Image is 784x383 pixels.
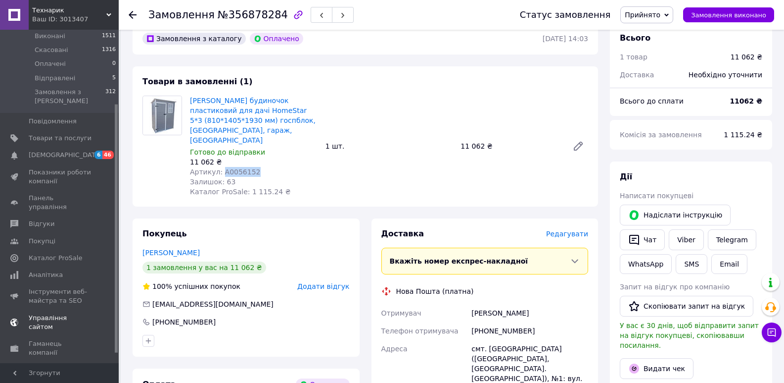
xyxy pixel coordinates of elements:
[381,345,408,353] span: Адреса
[105,88,116,106] span: 312
[29,219,54,228] span: Відгуки
[151,317,217,327] div: [PHONE_NUMBER]
[381,309,421,317] span: Отримувач
[568,136,588,156] a: Редагувати
[152,300,274,308] span: [EMAIL_ADDRESS][DOMAIN_NAME]
[676,254,707,274] button: SMS
[708,229,756,250] a: Telegram
[29,117,77,126] span: Повідомлення
[724,131,762,139] span: 1 115.24 ₴
[29,237,55,246] span: Покупці
[190,97,316,144] a: [PERSON_NAME] будиночок пластиковий для дачі HomeStar 5*3 (810*1405*1930 мм) госпблок, [GEOGRAPHI...
[29,168,92,186] span: Показники роботи компанії
[620,97,684,105] span: Всього до сплати
[620,192,693,200] span: Написати покупцеві
[29,151,102,160] span: [DEMOGRAPHIC_DATA]
[620,254,672,274] a: WhatsApp
[32,15,119,24] div: Ваш ID: 3013407
[620,296,753,317] button: Скопіювати запит на відгук
[190,168,261,176] span: Артикул: А0056152
[29,314,92,331] span: Управління сайтом
[142,229,187,238] span: Покупець
[546,230,588,238] span: Редагувати
[152,282,172,290] span: 100%
[35,32,65,41] span: Виконані
[190,178,235,186] span: Залишок: 63
[190,157,318,167] div: 11 062 ₴
[29,271,63,279] span: Аналітика
[142,77,253,86] span: Товари в замовленні (1)
[29,194,92,212] span: Панель управління
[620,131,702,139] span: Комісія за замовлення
[469,304,590,322] div: [PERSON_NAME]
[35,74,75,83] span: Відправлені
[620,205,731,225] button: Надіслати інструкцію
[620,172,632,181] span: Дії
[32,6,106,15] span: Технарик
[669,229,703,250] a: Viber
[620,322,759,349] span: У вас є 30 днів, щоб відправити запит на відгук покупцеві, скопіювавши посилання.
[711,254,747,274] button: Email
[29,134,92,143] span: Товари та послуги
[218,9,288,21] span: №356878284
[381,327,459,335] span: Телефон отримувача
[457,139,564,153] div: 11 062 ₴
[94,151,102,159] span: 6
[143,96,182,135] img: Садовий будиночок пластиковий для дачі HomeStar 5*3 (810*1405*1930 мм) госпблок, сарай, гараж, по...
[691,11,766,19] span: Замовлення виконано
[102,46,116,55] span: 1316
[390,257,528,265] span: Вкажіть номер експрес-накладної
[625,11,660,19] span: Прийнято
[731,52,762,62] div: 11 062 ₴
[469,322,590,340] div: [PHONE_NUMBER]
[683,7,774,22] button: Замовлення виконано
[190,188,291,196] span: Каталог ProSale: 1 115.24 ₴
[381,229,424,238] span: Доставка
[148,9,215,21] span: Замовлення
[620,53,647,61] span: 1 товар
[762,323,782,342] button: Чат з покупцем
[129,10,137,20] div: Повернутися назад
[394,286,476,296] div: Нова Пошта (платна)
[142,262,266,274] div: 1 замовлення у вас на 11 062 ₴
[620,283,730,291] span: Запит на відгук про компанію
[35,88,105,106] span: Замовлення з [PERSON_NAME]
[142,33,246,45] div: Замовлення з каталогу
[102,32,116,41] span: 1511
[250,33,303,45] div: Оплачено
[683,64,768,86] div: Необхідно уточнити
[730,97,762,105] b: 11062 ₴
[29,339,92,357] span: Гаманець компанії
[29,254,82,263] span: Каталог ProSale
[543,35,588,43] time: [DATE] 14:03
[297,282,349,290] span: Додати відгук
[35,46,68,55] span: Скасовані
[142,281,240,291] div: успішних покупок
[102,151,114,159] span: 46
[322,139,457,153] div: 1 шт.
[620,33,650,43] span: Всього
[620,71,654,79] span: Доставка
[112,59,116,68] span: 0
[620,358,693,379] button: Видати чек
[35,59,66,68] span: Оплачені
[29,287,92,305] span: Інструменти веб-майстра та SEO
[620,229,665,250] button: Чат
[142,249,200,257] a: [PERSON_NAME]
[520,10,611,20] div: Статус замовлення
[112,74,116,83] span: 5
[190,148,265,156] span: Готово до відправки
